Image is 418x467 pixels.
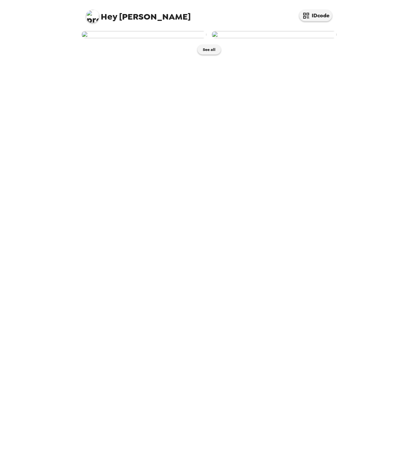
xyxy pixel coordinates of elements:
[299,10,332,21] button: IDcode
[81,31,206,38] img: user-275017
[86,7,191,21] span: [PERSON_NAME]
[198,45,221,55] button: See all
[101,11,117,23] span: Hey
[212,31,337,38] img: user-272417
[86,10,99,23] img: profile pic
